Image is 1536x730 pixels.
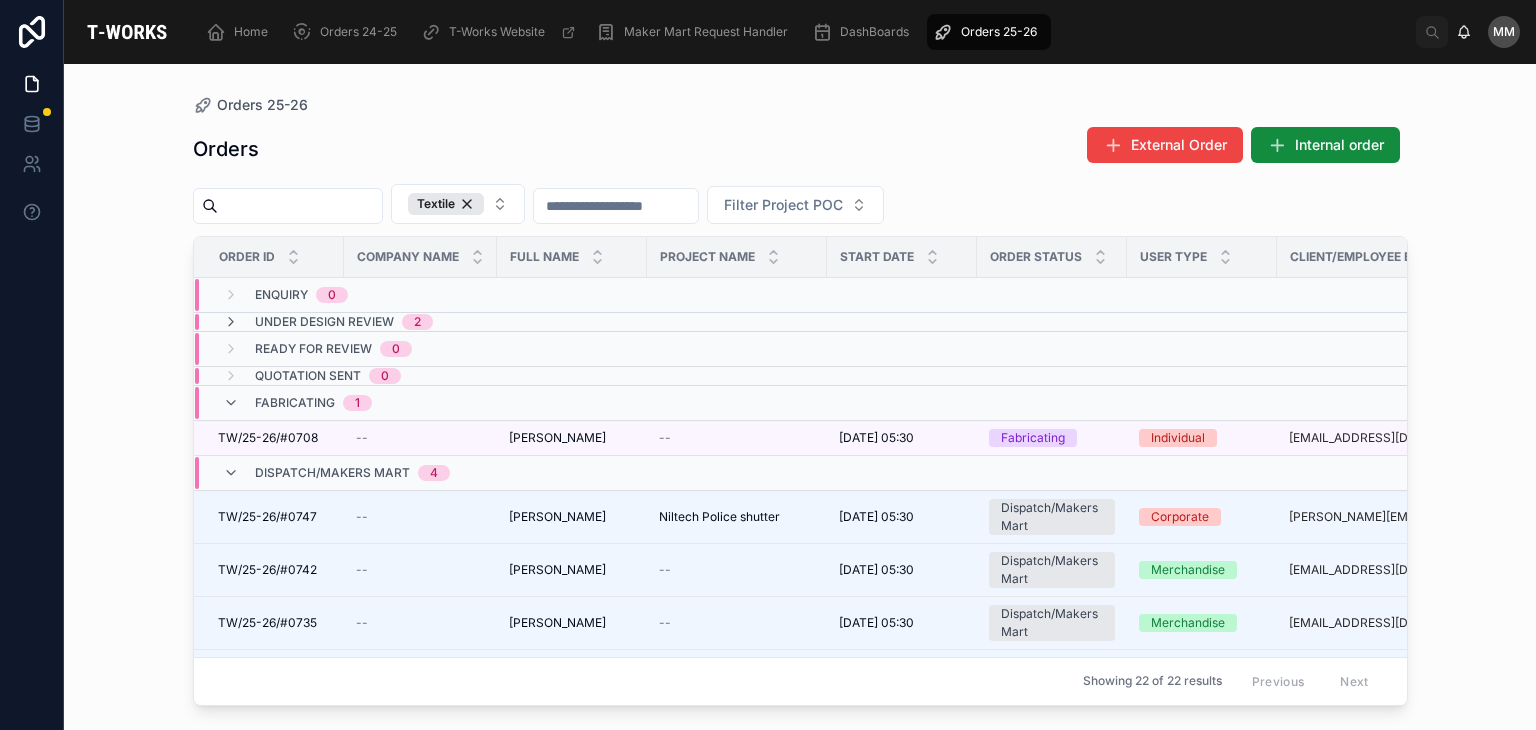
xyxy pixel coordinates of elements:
span: -- [659,430,671,446]
button: Select Button [391,184,525,224]
button: Internal order [1251,127,1400,163]
span: TW/25-26/#0747 [218,509,317,525]
div: Corporate [1151,508,1209,526]
span: Under Design Review [255,314,394,330]
a: Home [200,14,282,50]
div: Dispatch/Makers Mart [1001,552,1103,588]
a: Orders 24-25 [286,14,411,50]
h1: Orders [193,135,259,163]
button: External Order [1087,127,1243,163]
a: Corporate [1139,508,1265,526]
a: Orders 25-26 [927,14,1051,50]
span: Company Name [357,249,459,265]
span: Filter Project POC [724,195,843,215]
span: DashBoards [840,24,909,40]
a: Fabricating [989,429,1115,447]
span: Order ID [219,249,275,265]
span: Start Date [840,249,914,265]
div: Fabricating [1001,429,1065,447]
span: [PERSON_NAME] [509,430,606,446]
a: [DATE] 05:30 [839,430,965,446]
div: Textile [408,193,484,215]
a: -- [659,430,815,446]
div: Merchandise [1151,614,1225,632]
div: Merchandise [1151,561,1225,579]
a: TW/25-26/#0742 [218,562,332,578]
span: Home [234,24,268,40]
span: [DATE] 05:30 [839,562,914,578]
span: T-Works Website [449,24,545,40]
a: Niltech Police shutter [659,509,815,525]
span: External Order [1131,135,1227,155]
span: TW/25-26/#0708 [218,430,318,446]
span: Orders 25-26 [217,95,308,115]
div: 4 [430,465,438,481]
a: [EMAIL_ADDRESS][DOMAIN_NAME] [1289,615,1467,631]
span: Full Name [510,249,579,265]
a: [EMAIL_ADDRESS][DOMAIN_NAME] [1289,430,1467,446]
span: User Type [1140,249,1207,265]
span: MM [1493,24,1515,40]
span: [PERSON_NAME] [509,562,606,578]
span: [PERSON_NAME] [509,615,606,631]
a: [PERSON_NAME][EMAIL_ADDRESS][DOMAIN_NAME] [1289,509,1467,525]
div: 0 [392,341,400,357]
span: Maker Mart Request Handler [624,24,788,40]
a: Merchandise [1139,561,1265,579]
div: 0 [328,287,336,303]
button: Unselect TEXTILE [408,193,484,215]
a: Maker Mart Request Handler [590,14,802,50]
span: TW/25-26/#0742 [218,562,317,578]
a: [DATE] 05:30 [839,509,965,525]
a: -- [356,509,485,525]
a: TW/25-26/#0747 [218,509,332,525]
a: -- [356,562,485,578]
a: -- [659,562,815,578]
span: Enquiry [255,287,308,303]
span: [DATE] 05:30 [839,509,914,525]
a: TW/25-26/#0708 [218,430,332,446]
a: Orders 25-26 [193,95,308,115]
span: [DATE] 05:30 [839,430,914,446]
div: 1 [355,395,360,411]
img: App logo [80,16,174,48]
a: Dispatch/Makers Mart [989,605,1115,641]
div: 2 [414,314,421,330]
span: [DATE] 05:30 [839,615,914,631]
a: [PERSON_NAME] [509,615,635,631]
div: scrollable content [190,10,1416,54]
a: [EMAIL_ADDRESS][DOMAIN_NAME] [1289,562,1467,578]
span: Dispatch/Makers Mart [255,465,410,481]
span: -- [659,562,671,578]
span: Showing 22 of 22 results [1083,674,1222,690]
span: Niltech Police shutter [659,509,780,525]
span: TW/25-26/#0735 [218,615,317,631]
a: [DATE] 05:30 [839,615,965,631]
a: Dispatch/Makers Mart [989,552,1115,588]
button: Select Button [707,186,884,224]
span: -- [356,615,368,631]
a: [PERSON_NAME] [509,509,635,525]
span: Project Name [660,249,755,265]
div: 0 [381,368,389,384]
span: -- [356,509,368,525]
span: Order Status [990,249,1082,265]
span: -- [356,562,368,578]
div: Dispatch/Makers Mart [1001,605,1103,641]
a: -- [356,615,485,631]
span: Internal order [1295,135,1384,155]
span: Orders 24-25 [320,24,397,40]
a: [DATE] 05:30 [839,562,965,578]
a: -- [356,430,485,446]
a: DashBoards [806,14,923,50]
a: Dispatch/Makers Mart [989,499,1115,535]
span: Orders 25-26 [961,24,1037,40]
a: Merchandise [1139,614,1265,632]
a: -- [659,615,815,631]
span: -- [356,430,368,446]
a: [PERSON_NAME] [509,430,635,446]
div: Dispatch/Makers Mart [1001,499,1103,535]
div: Individual [1151,429,1205,447]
